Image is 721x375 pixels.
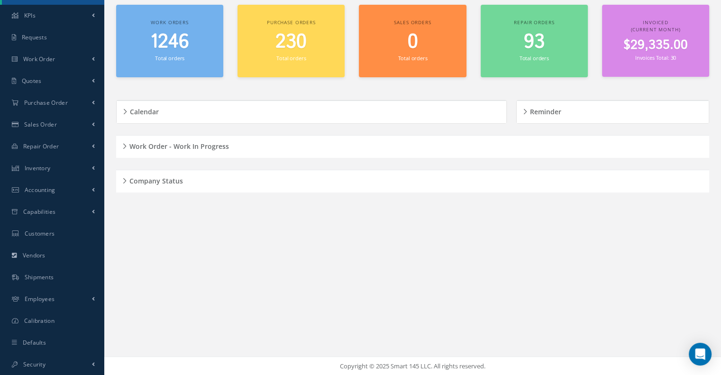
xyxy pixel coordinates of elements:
span: Repair orders [514,19,554,26]
span: Shipments [25,273,54,281]
span: Customers [25,229,55,238]
span: 0 [408,28,418,55]
small: Total orders [276,55,306,62]
span: Repair Order [23,142,59,150]
span: Sales Order [24,120,57,128]
span: Requests [22,33,47,41]
div: Copyright © 2025 Smart 145 LLC. All rights reserved. [114,362,712,371]
span: Work Order [23,55,55,63]
span: Accounting [25,186,55,194]
span: 230 [275,28,307,55]
h5: Reminder [527,105,561,116]
a: Work orders 1246 Total orders [116,5,223,77]
small: Invoices Total: 30 [635,54,676,61]
div: Open Intercom Messenger [689,343,712,366]
a: Purchase orders 230 Total orders [237,5,345,77]
h5: Calendar [127,105,159,116]
span: Defaults [23,338,46,347]
span: Inventory [25,164,51,172]
span: Capabilities [23,208,56,216]
a: Invoiced (Current Month) $29,335.00 Invoices Total: 30 [602,5,709,77]
span: Quotes [22,77,42,85]
span: Invoiced [643,19,668,26]
span: 1246 [150,28,189,55]
span: Vendors [23,251,46,259]
span: (Current Month) [630,26,680,33]
span: Calibration [24,317,55,325]
small: Total orders [520,55,549,62]
span: Security [23,360,46,368]
h5: Work Order - Work In Progress [127,139,229,151]
span: KPIs [24,11,36,19]
span: Purchase orders [267,19,316,26]
span: $29,335.00 [623,36,688,55]
span: Work orders [151,19,188,26]
small: Total orders [155,55,184,62]
a: Repair orders 93 Total orders [481,5,588,77]
span: 93 [524,28,545,55]
span: Purchase Order [24,99,68,107]
span: Employees [25,295,55,303]
a: Sales orders 0 Total orders [359,5,466,77]
span: Sales orders [394,19,431,26]
small: Total orders [398,55,427,62]
h5: Company Status [127,174,183,185]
